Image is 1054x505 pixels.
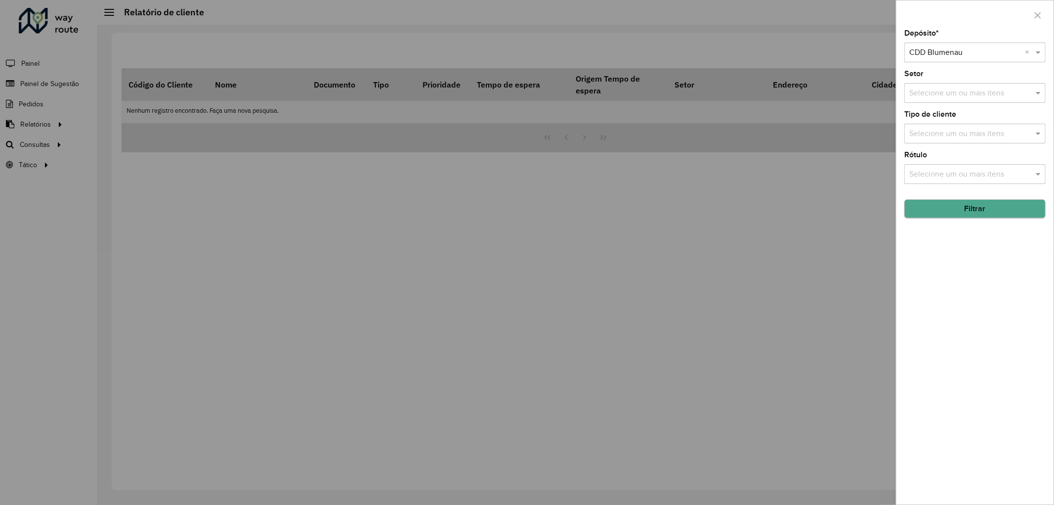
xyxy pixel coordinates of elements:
label: Setor [904,68,924,80]
label: Rótulo [904,149,927,161]
span: Clear all [1025,46,1033,58]
label: Depósito [904,27,939,39]
label: Tipo de cliente [904,108,956,120]
button: Filtrar [904,199,1046,218]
